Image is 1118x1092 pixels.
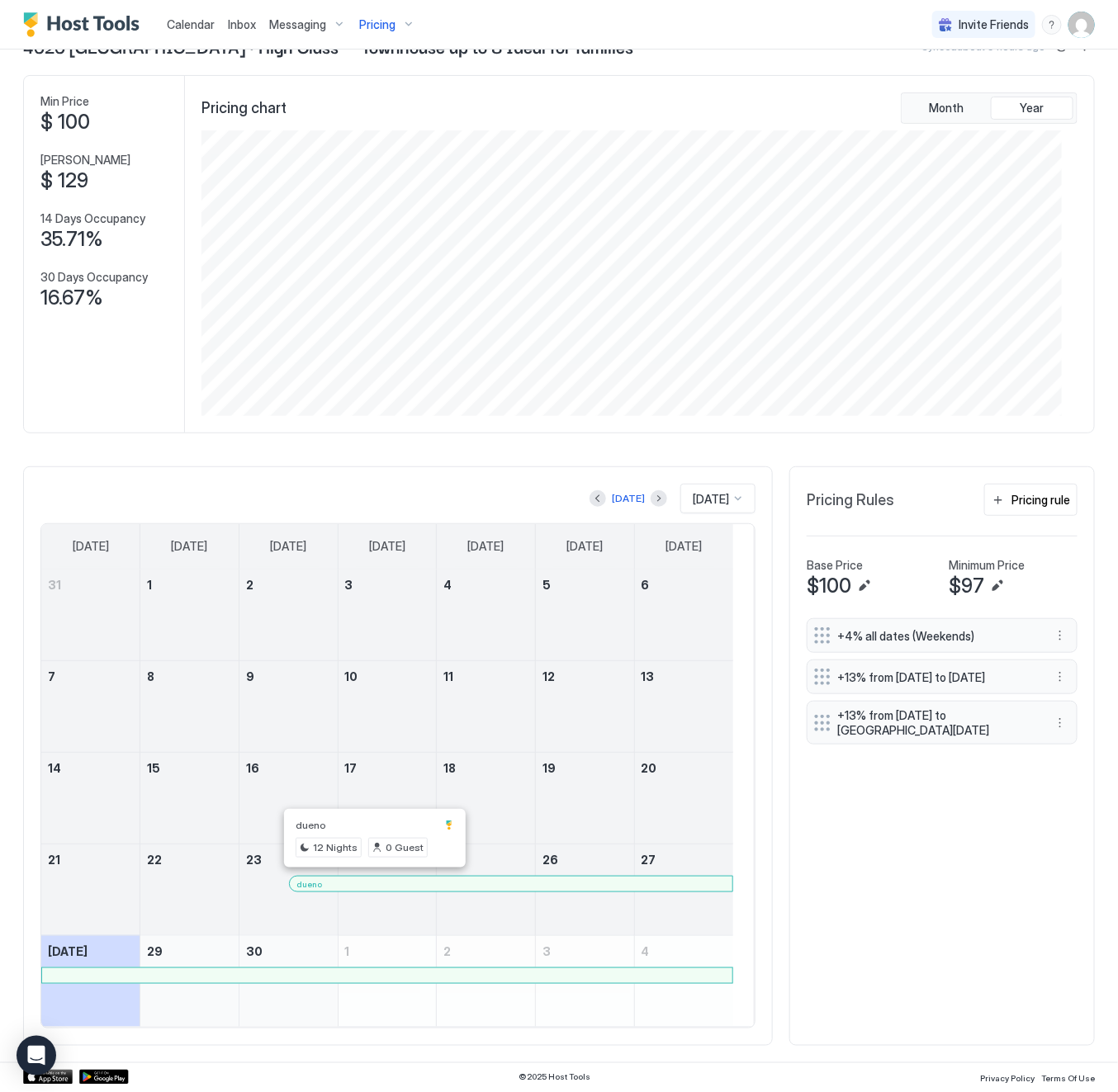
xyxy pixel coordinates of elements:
td: September 21, 2025 [41,844,140,935]
span: [DATE] [270,539,306,554]
a: September 22, 2025 [140,844,239,875]
td: September 16, 2025 [239,752,338,844]
a: September 14, 2025 [41,753,140,783]
td: September 20, 2025 [634,752,733,844]
span: dueno [296,879,322,890]
td: September 6, 2025 [634,570,733,661]
span: +4% all dates (Weekends) [837,629,1034,644]
a: Host Tools Logo [23,12,147,37]
div: menu [1042,15,1062,35]
td: September 28, 2025 [41,935,140,1027]
span: 8 [147,669,154,683]
span: 3 [345,578,353,592]
a: September 12, 2025 [536,661,634,692]
td: September 8, 2025 [140,660,239,752]
span: 27 [642,853,656,867]
td: September 2, 2025 [239,570,338,661]
button: Month [905,97,988,120]
td: September 11, 2025 [437,660,536,752]
span: 30 [246,944,263,958]
a: September 5, 2025 [536,570,634,600]
span: +13% from [DATE] to [GEOGRAPHIC_DATA][DATE] [837,708,1034,737]
span: 16.67% [40,286,103,310]
span: 13 [642,669,655,683]
a: October 3, 2025 [536,936,634,967]
a: Google Play Store [79,1070,129,1085]
a: Inbox [228,16,256,33]
span: 12 [542,669,555,683]
span: 30 Days Occupancy [40,270,148,285]
span: 16 [246,761,259,775]
span: Privacy Policy [980,1074,1035,1084]
span: $ 129 [40,168,88,193]
a: Calendar [167,16,215,33]
span: 22 [147,853,162,867]
span: 23 [246,853,262,867]
a: September 10, 2025 [339,661,437,692]
span: dueno [296,819,326,831]
span: 6 [642,578,650,592]
div: menu [1050,713,1070,733]
span: 31 [48,578,61,592]
td: September 25, 2025 [437,844,536,935]
td: September 27, 2025 [634,844,733,935]
span: 12 Nights [313,840,358,855]
span: Inbox [228,17,256,31]
span: Messaging [269,17,326,32]
span: 0 Guest [386,840,424,855]
span: Base Price [807,558,863,573]
span: $ 100 [40,110,90,135]
div: tab-group [901,92,1078,124]
td: September 19, 2025 [536,752,635,844]
button: More options [1050,713,1070,733]
td: September 10, 2025 [338,660,437,752]
div: +13% from [DATE] to [DATE] menu [807,659,1078,694]
div: Pricing rule [1011,491,1070,508]
span: 17 [345,761,358,775]
span: 1 [345,944,350,958]
button: [DATE] [609,489,647,508]
td: September 9, 2025 [239,660,338,752]
span: Pricing [359,17,396,32]
button: Previous month [590,490,606,507]
a: App Store [23,1070,73,1085]
a: September 15, 2025 [140,753,239,783]
a: September 13, 2025 [635,661,733,692]
td: September 13, 2025 [634,660,733,752]
span: Year [1021,101,1045,116]
a: September 1, 2025 [140,570,239,600]
span: Month [929,101,964,116]
span: © 2025 Host Tools [519,1072,590,1083]
span: Pricing chart [201,99,287,118]
div: dueno [296,879,727,890]
td: October 3, 2025 [536,935,635,1027]
button: More options [1050,667,1070,687]
span: 26 [542,853,558,867]
a: September 17, 2025 [339,753,437,783]
span: 1 [147,578,152,592]
span: $97 [949,574,984,598]
td: September 4, 2025 [437,570,536,661]
a: September 9, 2025 [239,661,338,692]
span: [DATE] [693,492,729,507]
span: 7 [48,669,55,683]
td: September 29, 2025 [140,935,239,1027]
span: Invite Friends [959,17,1029,32]
div: Open Intercom Messenger [17,1036,56,1075]
span: Minimum Price [949,558,1025,573]
a: September 4, 2025 [437,570,535,600]
td: August 31, 2025 [41,570,140,661]
a: September 8, 2025 [140,661,239,692]
span: 14 [48,761,61,775]
a: September 19, 2025 [536,753,634,783]
a: September 6, 2025 [635,570,733,600]
a: September 11, 2025 [437,661,535,692]
span: 4020 [GEOGRAPHIC_DATA] · High Class** Townhouse up to 8 Ideal for families [23,34,633,59]
a: September 21, 2025 [41,844,140,875]
div: +4% all dates (Weekends) menu [807,618,1078,653]
button: Next month [651,490,667,507]
span: 3 [542,944,551,958]
a: October 2, 2025 [437,936,535,967]
span: [DATE] [172,539,208,554]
